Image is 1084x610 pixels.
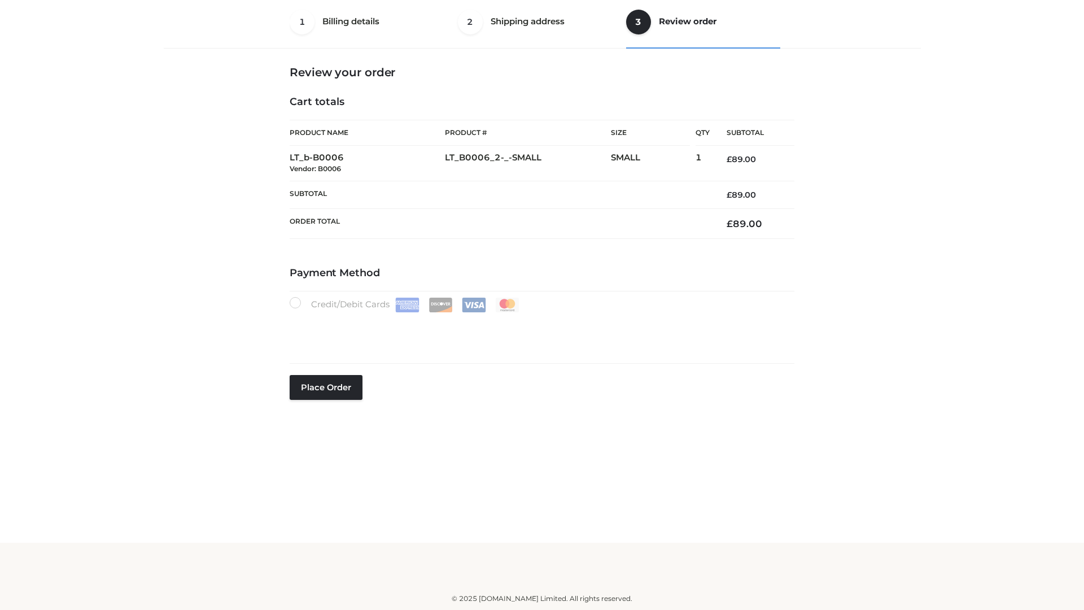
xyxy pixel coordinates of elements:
th: Subtotal [710,120,794,146]
h4: Cart totals [290,96,794,108]
span: £ [727,190,732,200]
iframe: Secure payment input frame [287,310,792,351]
h3: Review your order [290,66,794,79]
span: £ [727,218,733,229]
th: Subtotal [290,181,710,208]
td: SMALL [611,146,696,181]
th: Product # [445,120,611,146]
label: Credit/Debit Cards [290,297,521,312]
th: Size [611,120,690,146]
button: Place order [290,375,362,400]
div: © 2025 [DOMAIN_NAME] Limited. All rights reserved. [168,593,916,604]
td: 1 [696,146,710,181]
small: Vendor: B0006 [290,164,341,173]
bdi: 89.00 [727,154,756,164]
td: LT_b-B0006 [290,146,445,181]
img: Discover [429,298,453,312]
img: Mastercard [495,298,519,312]
bdi: 89.00 [727,190,756,200]
th: Product Name [290,120,445,146]
h4: Payment Method [290,267,794,280]
span: £ [727,154,732,164]
bdi: 89.00 [727,218,762,229]
img: Visa [462,298,486,312]
img: Amex [395,298,419,312]
th: Qty [696,120,710,146]
th: Order Total [290,209,710,239]
td: LT_B0006_2-_-SMALL [445,146,611,181]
